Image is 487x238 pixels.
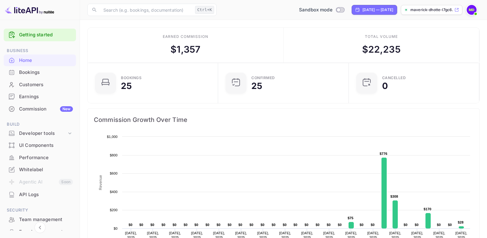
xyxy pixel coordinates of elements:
[139,223,143,227] text: $0
[170,42,200,56] div: $ 1,357
[19,106,73,113] div: Commission
[19,191,73,198] div: API Logs
[194,223,198,227] text: $0
[19,228,73,236] div: Fraud management
[129,223,133,227] text: $0
[19,166,73,173] div: Whitelabel
[390,195,398,198] text: $308
[107,135,118,139] text: $1,000
[293,223,297,227] text: $0
[272,223,276,227] text: $0
[360,223,364,227] text: $0
[60,106,73,112] div: New
[348,216,353,220] text: $75
[4,67,76,78] a: Bookings
[98,175,103,190] text: Revenue
[4,121,76,128] span: Build
[4,103,76,115] a: CommissionNew
[380,152,387,155] text: $776
[415,223,419,227] text: $0
[34,222,46,233] button: Collapse navigation
[110,153,118,157] text: $800
[437,223,441,227] text: $0
[4,189,76,200] a: API Logs
[382,76,406,80] div: CANCELLED
[238,223,242,227] text: $0
[448,223,452,227] text: $0
[4,226,76,237] a: Fraud management
[121,76,142,80] div: Bookings
[371,223,375,227] text: $0
[4,29,76,41] div: Getting started
[338,223,342,227] text: $0
[297,6,347,14] div: Switch to Production mode
[327,223,331,227] text: $0
[206,223,210,227] text: $0
[19,142,73,149] div: UI Components
[4,91,76,102] a: Earnings
[110,171,118,175] text: $600
[4,91,76,103] div: Earnings
[404,223,408,227] text: $0
[110,208,118,212] text: $200
[362,7,393,13] div: [DATE] — [DATE]
[4,152,76,164] div: Performance
[110,190,118,194] text: $400
[4,214,76,226] div: Team management
[305,223,309,227] text: $0
[458,220,464,224] text: $28
[121,82,132,90] div: 25
[184,223,188,227] text: $0
[467,5,477,15] img: Maverick Dhotte
[4,214,76,225] a: Team management
[410,7,453,13] p: maverick-dhotte-l7gc6....
[4,152,76,163] a: Performance
[19,130,67,137] div: Developer tools
[283,223,287,227] text: $0
[251,76,275,80] div: Confirmed
[424,207,431,211] text: $170
[249,223,253,227] text: $0
[4,189,76,201] div: API Logs
[365,34,398,39] div: Total volume
[299,6,333,14] span: Sandbox mode
[19,154,73,161] div: Performance
[4,79,76,91] div: Customers
[4,164,76,176] div: Whitelabel
[19,57,73,64] div: Home
[316,223,320,227] text: $0
[5,5,54,15] img: LiteAPI logo
[4,164,76,175] a: Whitelabel
[100,4,193,16] input: Search (e.g. bookings, documentation)
[217,223,221,227] text: $0
[4,79,76,90] a: Customers
[150,223,154,227] text: $0
[94,115,473,125] span: Commission Growth Over Time
[382,82,388,90] div: 0
[173,223,177,227] text: $0
[19,31,73,38] a: Getting started
[163,34,208,39] div: Earned commission
[114,227,118,230] text: $0
[228,223,232,227] text: $0
[4,47,76,54] span: Business
[261,223,265,227] text: $0
[362,42,401,56] div: $ 22,235
[19,216,73,223] div: Team management
[19,69,73,76] div: Bookings
[162,223,166,227] text: $0
[19,93,73,100] div: Earnings
[4,128,76,139] div: Developer tools
[19,81,73,88] div: Customers
[4,207,76,214] span: Security
[4,139,76,151] a: UI Components
[4,54,76,66] a: Home
[195,6,214,14] div: Ctrl+K
[251,82,262,90] div: 25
